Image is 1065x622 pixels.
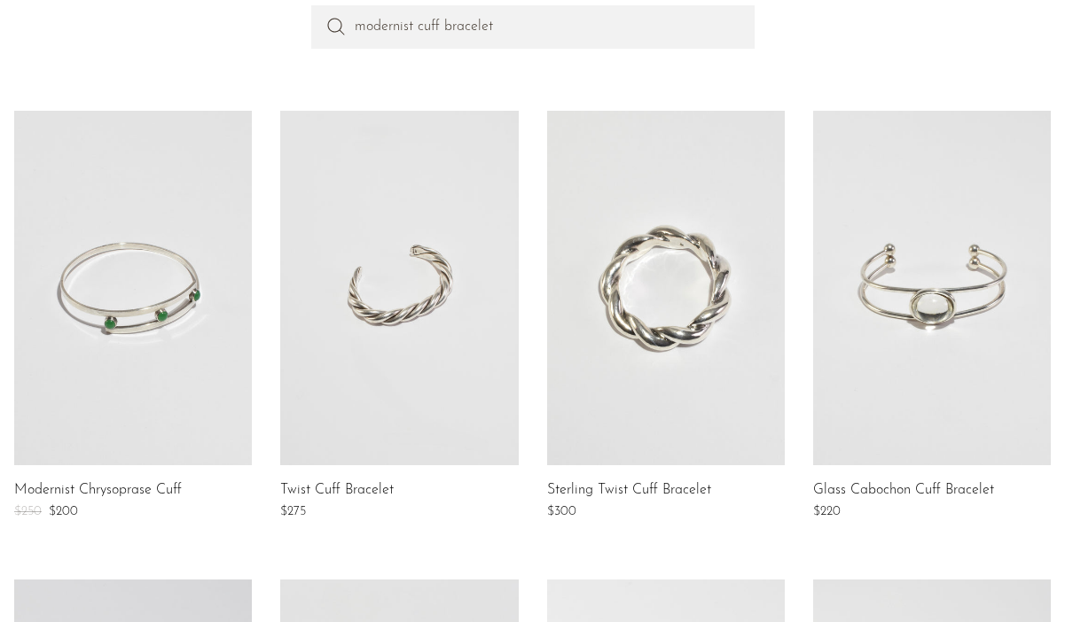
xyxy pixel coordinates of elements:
[49,505,78,518] span: $200
[280,505,306,518] span: $275
[547,483,711,499] a: Sterling Twist Cuff Bracelet
[14,505,42,518] span: $250
[280,483,394,499] a: Twist Cuff Bracelet
[547,505,576,518] span: $300
[813,505,841,518] span: $220
[14,483,182,499] a: Modernist Chrysoprase Cuff
[813,483,994,499] a: Glass Cabochon Cuff Bracelet
[311,5,755,48] input: Perform a search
